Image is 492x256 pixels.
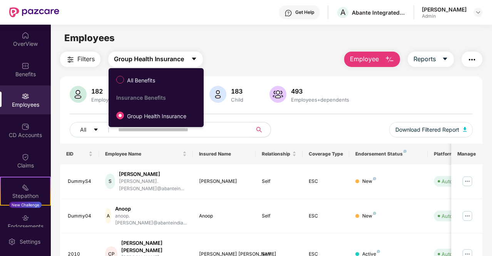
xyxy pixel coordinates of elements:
[115,205,187,212] div: Anoop
[303,144,350,164] th: Coverage Type
[461,210,474,222] img: manageButton
[199,178,249,185] div: [PERSON_NAME]
[93,127,99,133] span: caret-down
[229,87,245,95] div: 183
[70,122,117,137] button: Allcaret-down
[413,54,436,64] span: Reports
[209,86,226,103] img: svg+xml;base64,PHN2ZyB4bWxucz0iaHR0cDovL3d3dy53My5vcmcvMjAwMC9zdmciIHhtbG5zOnhsaW5rPSJodHRwOi8vd3...
[60,52,100,67] button: Filters
[442,56,448,63] span: caret-down
[403,150,407,153] img: svg+xml;base64,PHN2ZyB4bWxucz0iaHR0cDovL3d3dy53My5vcmcvMjAwMC9zdmciIHdpZHRoPSI4IiBoZWlnaHQ9IjgiIH...
[434,151,476,157] div: Platform Status
[463,127,467,132] img: svg+xml;base64,PHN2ZyB4bWxucz0iaHR0cDovL3d3dy53My5vcmcvMjAwMC9zdmciIHhtbG5zOnhsaW5rPSJodHRwOi8vd3...
[8,238,16,246] img: svg+xml;base64,PHN2ZyBpZD0iU2V0dGluZy0yMHgyMCIgeG1sbnM9Imh0dHA6Ly93d3cudzMub3JnLzIwMDAvc3ZnIiB3aW...
[229,97,245,103] div: Child
[269,86,286,103] img: svg+xml;base64,PHN2ZyB4bWxucz0iaHR0cDovL3d3dy53My5vcmcvMjAwMC9zdmciIHhtbG5zOnhsaW5rPSJodHRwOi8vd3...
[199,212,249,220] div: Anoop
[373,212,376,215] img: svg+xml;base64,PHN2ZyB4bWxucz0iaHR0cDovL3d3dy53My5vcmcvMjAwMC9zdmciIHdpZHRoPSI4IiBoZWlnaHQ9IjgiIH...
[1,192,50,200] div: Stepathon
[362,178,376,185] div: New
[422,13,467,19] div: Admin
[422,6,467,13] div: [PERSON_NAME]
[262,178,296,185] div: Self
[119,171,187,178] div: [PERSON_NAME]
[22,92,29,100] img: svg+xml;base64,PHN2ZyBpZD0iRW1wbG95ZWVzIiB4bWxucz0iaHR0cDovL3d3dy53My5vcmcvMjAwMC9zdmciIHdpZHRoPS...
[124,76,158,85] span: All Benefits
[362,212,376,220] div: New
[256,144,303,164] th: Relationship
[17,238,43,246] div: Settings
[105,151,181,157] span: Employee Name
[90,87,119,95] div: 182
[442,177,472,185] div: Auto Verified
[115,212,187,227] div: anoop.[PERSON_NAME]@abanteindia...
[295,9,314,15] div: Get Help
[121,239,187,254] div: [PERSON_NAME] [PERSON_NAME]
[461,175,474,187] img: manageButton
[252,122,271,137] button: search
[377,250,380,253] img: svg+xml;base64,PHN2ZyB4bWxucz0iaHR0cDovL3d3dy53My5vcmcvMjAwMC9zdmciIHdpZHRoPSI4IiBoZWlnaHQ9IjgiIH...
[64,32,115,44] span: Employees
[344,52,400,67] button: Employee
[60,144,99,164] th: EID
[90,97,119,103] div: Employees
[309,212,343,220] div: ESC
[124,112,189,120] span: Group Health Insurance
[116,94,200,101] div: Insurance Benefits
[352,9,406,16] div: Abante Integrated P 4
[191,56,197,63] span: caret-down
[309,178,343,185] div: ESC
[114,54,184,64] span: Group Health Insurance
[22,184,29,191] img: svg+xml;base64,PHN2ZyB4bWxucz0iaHR0cDovL3d3dy53My5vcmcvMjAwMC9zdmciIHdpZHRoPSIyMSIgaGVpZ2h0PSIyMC...
[373,177,376,180] img: svg+xml;base64,PHN2ZyB4bWxucz0iaHR0cDovL3d3dy53My5vcmcvMjAwMC9zdmciIHdpZHRoPSI4IiBoZWlnaHQ9IjgiIH...
[290,97,351,103] div: Employees+dependents
[68,212,93,220] div: Dummy04
[105,174,115,189] div: S
[105,208,111,224] div: A
[22,214,29,222] img: svg+xml;base64,PHN2ZyBpZD0iRW5kb3JzZW1lbnRzIiB4bWxucz0iaHR0cDovL3d3dy53My5vcmcvMjAwMC9zdmciIHdpZH...
[467,55,477,64] img: svg+xml;base64,PHN2ZyB4bWxucz0iaHR0cDovL3d3dy53My5vcmcvMjAwMC9zdmciIHdpZHRoPSIyNCIgaGVpZ2h0PSIyNC...
[80,125,86,134] span: All
[99,144,193,164] th: Employee Name
[68,178,93,185] div: DummyS4
[262,212,296,220] div: Self
[9,7,59,17] img: New Pazcare Logo
[66,55,75,64] img: svg+xml;base64,PHN2ZyB4bWxucz0iaHR0cDovL3d3dy53My5vcmcvMjAwMC9zdmciIHdpZHRoPSIyNCIgaGVpZ2h0PSIyNC...
[442,212,472,220] div: Auto Verified
[284,9,292,17] img: svg+xml;base64,PHN2ZyBpZD0iSGVscC0zMngzMiIgeG1sbnM9Imh0dHA6Ly93d3cudzMub3JnLzIwMDAvc3ZnIiB3aWR0aD...
[193,144,256,164] th: Insured Name
[290,87,351,95] div: 493
[22,153,29,161] img: svg+xml;base64,PHN2ZyBpZD0iQ2xhaW0iIHhtbG5zPSJodHRwOi8vd3d3LnczLm9yZy8yMDAwL3N2ZyIgd2lkdGg9IjIwIi...
[389,122,473,137] button: Download Filtered Report
[108,52,203,67] button: Group Health Insurancecaret-down
[355,151,421,157] div: Endorsement Status
[385,55,394,64] img: svg+xml;base64,PHN2ZyB4bWxucz0iaHR0cDovL3d3dy53My5vcmcvMjAwMC9zdmciIHhtbG5zOnhsaW5rPSJodHRwOi8vd3...
[70,86,87,103] img: svg+xml;base64,PHN2ZyB4bWxucz0iaHR0cDovL3d3dy53My5vcmcvMjAwMC9zdmciIHhtbG5zOnhsaW5rPSJodHRwOi8vd3...
[77,54,95,64] span: Filters
[9,202,42,208] div: New Challenge
[262,151,291,157] span: Relationship
[252,127,267,133] span: search
[475,9,481,15] img: svg+xml;base64,PHN2ZyBpZD0iRHJvcGRvd24tMzJ4MzIiIHhtbG5zPSJodHRwOi8vd3d3LnczLm9yZy8yMDAwL3N2ZyIgd2...
[119,178,187,192] div: [PERSON_NAME].[PERSON_NAME]@abantein...
[22,123,29,131] img: svg+xml;base64,PHN2ZyBpZD0iQ0RfQWNjb3VudHMiIGRhdGEtbmFtZT0iQ0QgQWNjb3VudHMiIHhtbG5zPSJodHRwOi8vd3...
[395,125,459,134] span: Download Filtered Report
[66,151,87,157] span: EID
[340,8,346,17] span: A
[22,32,29,39] img: svg+xml;base64,PHN2ZyBpZD0iSG9tZSIgeG1sbnM9Imh0dHA6Ly93d3cudzMub3JnLzIwMDAvc3ZnIiB3aWR0aD0iMjAiIG...
[451,144,482,164] th: Manage
[22,62,29,70] img: svg+xml;base64,PHN2ZyBpZD0iQmVuZWZpdHMiIHhtbG5zPSJodHRwOi8vd3d3LnczLm9yZy8yMDAwL3N2ZyIgd2lkdGg9Ij...
[408,52,454,67] button: Reportscaret-down
[350,54,379,64] span: Employee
